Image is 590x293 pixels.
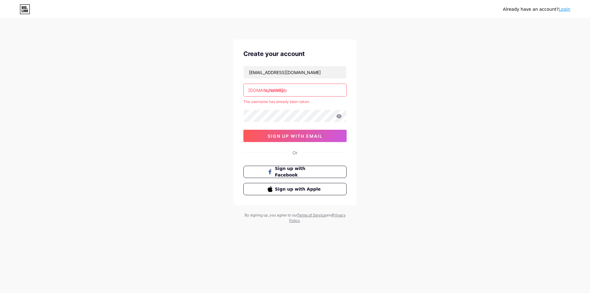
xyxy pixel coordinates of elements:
[243,99,347,105] div: The username has already been taken.
[297,213,326,217] a: Terms of Service
[248,87,285,93] div: [DOMAIN_NAME]/
[275,186,323,192] span: Sign up with Apple
[293,149,297,156] div: Or
[268,133,323,139] span: sign up with email
[243,49,347,58] div: Create your account
[559,7,570,12] a: Login
[243,212,347,224] div: By signing up, you agree to our and .
[275,165,323,178] span: Sign up with Facebook
[243,166,347,178] button: Sign up with Facebook
[243,183,347,195] button: Sign up with Apple
[244,84,346,96] input: username
[503,6,570,13] div: Already have an account?
[243,130,347,142] button: sign up with email
[244,66,346,78] input: Email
